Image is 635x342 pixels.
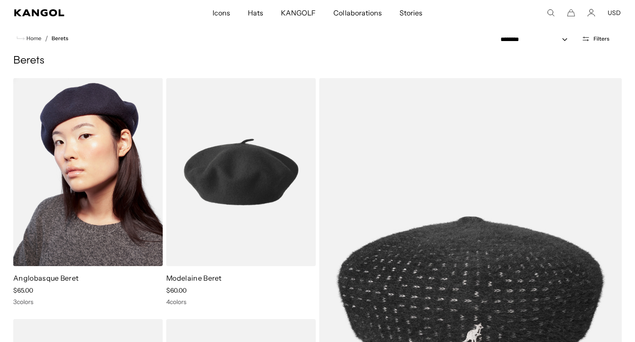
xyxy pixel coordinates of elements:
img: Modelaine Beret [166,78,316,266]
button: Open filters [576,35,615,43]
span: Filters [594,36,609,42]
a: Anglobasque Beret [13,274,78,282]
li: / [41,33,48,44]
button: Cart [567,9,575,17]
span: $60.00 [166,286,187,294]
summary: Search here [547,9,555,17]
a: Home [17,34,41,42]
select: Sort by: Featured [497,35,576,44]
a: Modelaine Beret [166,274,222,282]
img: Anglobasque Beret [13,78,163,266]
a: Kangol [14,9,141,16]
a: Account [587,9,595,17]
div: 4 colors [166,298,316,306]
div: 3 colors [13,298,163,306]
button: USD [608,9,621,17]
h1: Berets [13,54,622,68]
a: Berets [52,35,68,41]
span: Home [25,35,41,41]
span: $65.00 [13,286,33,294]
